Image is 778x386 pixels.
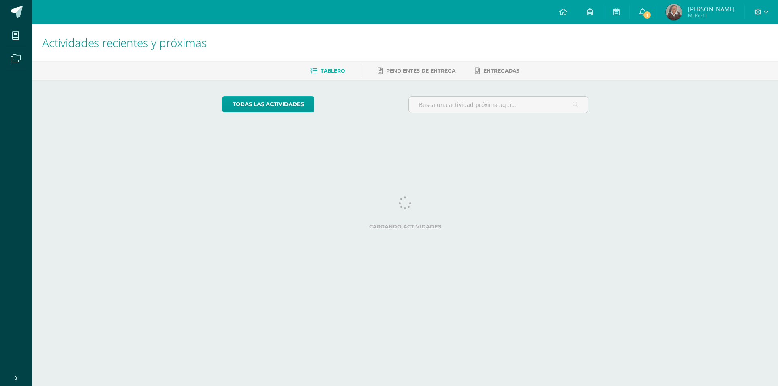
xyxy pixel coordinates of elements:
[409,97,588,113] input: Busca una actividad próxima aquí...
[688,12,735,19] span: Mi Perfil
[666,4,682,20] img: 0c9608e8f5aa3ecc6b2db56997c6d3dd.png
[42,35,207,50] span: Actividades recientes y próximas
[475,64,519,77] a: Entregadas
[643,11,652,19] span: 1
[222,224,589,230] label: Cargando actividades
[483,68,519,74] span: Entregadas
[688,5,735,13] span: [PERSON_NAME]
[378,64,455,77] a: Pendientes de entrega
[386,68,455,74] span: Pendientes de entrega
[321,68,345,74] span: Tablero
[222,96,314,112] a: todas las Actividades
[310,64,345,77] a: Tablero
